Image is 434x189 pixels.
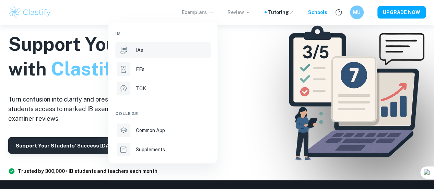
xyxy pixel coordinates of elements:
span: IB [115,30,120,36]
p: EEs [136,66,144,73]
a: Common App [115,122,211,139]
a: Supplements [115,141,211,158]
a: IAs [115,42,211,58]
a: EEs [115,61,211,78]
p: Supplements [136,146,165,153]
a: TOK [115,80,211,97]
p: IAs [136,46,143,54]
span: College [115,110,138,117]
p: Common App [136,127,165,134]
p: TOK [136,85,146,92]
